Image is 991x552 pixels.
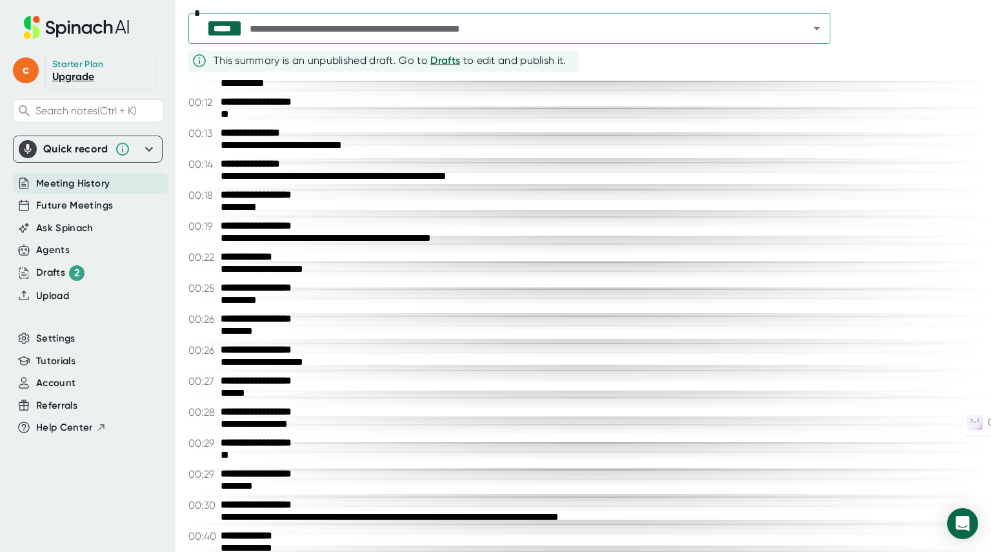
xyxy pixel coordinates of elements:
button: Drafts [430,53,460,68]
span: 00:40 [188,530,217,542]
button: Referrals [36,398,77,413]
span: Drafts [430,54,460,66]
button: Open [808,19,826,37]
div: Quick record [43,143,108,156]
div: This summary is an unpublished draft. Go to to edit and publish it. [214,53,566,68]
span: 00:29 [188,437,217,449]
span: 00:12 [188,96,217,108]
span: 00:19 [188,220,217,232]
span: 00:27 [188,375,217,387]
span: 00:28 [188,406,217,418]
a: Upgrade [52,70,94,83]
span: 00:26 [188,313,217,325]
button: Future Meetings [36,198,113,213]
span: 00:30 [188,499,217,511]
span: 00:26 [188,344,217,356]
div: Open Intercom Messenger [947,508,978,539]
button: Meeting History [36,176,110,191]
span: 00:29 [188,468,217,480]
button: Settings [36,331,75,346]
button: Drafts 2 [36,265,85,281]
button: Account [36,376,75,391]
span: c [13,57,39,83]
span: 00:25 [188,282,217,294]
span: 00:14 [188,158,217,170]
div: Quick record [19,136,157,162]
button: Agents [36,243,70,258]
span: 00:13 [188,127,217,139]
div: Starter Plan [52,59,104,70]
span: 00:18 [188,189,217,201]
button: Tutorials [36,354,75,369]
div: Drafts [36,265,85,281]
button: Ask Spinach [36,221,94,236]
div: 2 [69,265,85,281]
button: Help Center [36,420,106,435]
span: Search notes (Ctrl + K) [35,105,136,117]
span: 00:22 [188,251,217,263]
button: Upload [36,289,69,303]
span: Help Center [36,420,93,435]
